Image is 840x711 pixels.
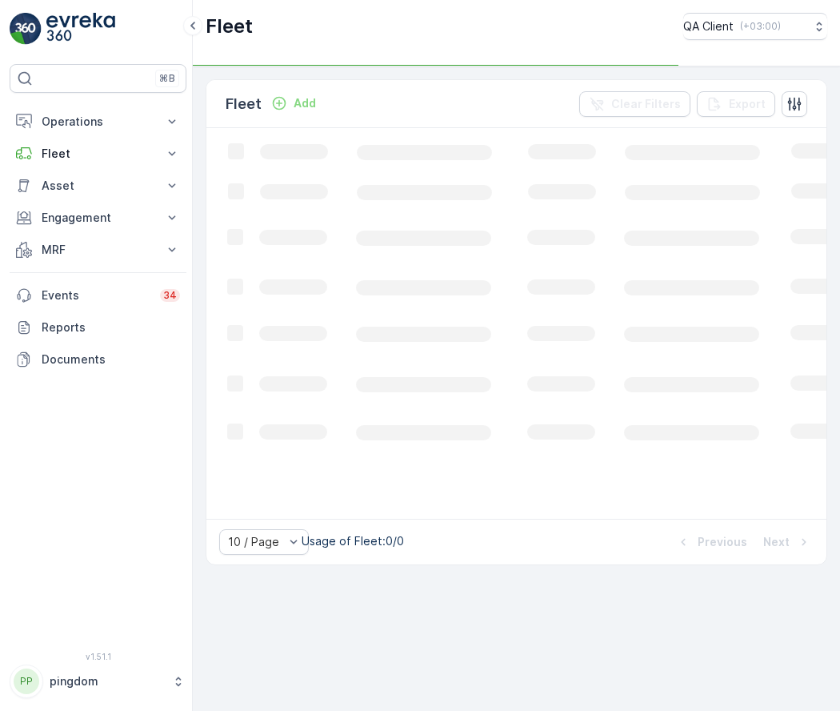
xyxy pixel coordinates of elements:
[10,311,186,343] a: Reports
[10,652,186,661] span: v 1.51.1
[683,13,827,40] button: QA Client(+03:00)
[729,96,766,112] p: Export
[740,20,781,33] p: ( +03:00 )
[42,146,154,162] p: Fleet
[10,202,186,234] button: Engagement
[46,13,115,45] img: logo_light-DOdMpM7g.png
[42,351,180,368] p: Documents
[10,665,186,698] button: PPpingdom
[611,96,681,112] p: Clear Filters
[762,532,814,552] button: Next
[294,95,316,111] p: Add
[42,287,150,303] p: Events
[10,279,186,311] a: Events34
[50,673,164,689] p: pingdom
[226,93,262,115] p: Fleet
[683,18,734,34] p: QA Client
[42,114,154,130] p: Operations
[697,91,775,117] button: Export
[10,13,42,45] img: logo
[10,234,186,266] button: MRF
[42,319,180,335] p: Reports
[14,669,39,694] div: PP
[206,14,253,39] p: Fleet
[763,534,790,550] p: Next
[163,289,177,302] p: 34
[674,532,749,552] button: Previous
[10,343,186,376] a: Documents
[42,210,154,226] p: Engagement
[42,242,154,258] p: MRF
[10,106,186,138] button: Operations
[10,138,186,170] button: Fleet
[159,72,175,85] p: ⌘B
[42,178,154,194] p: Asset
[302,533,404,549] p: Usage of Fleet : 0/0
[698,534,747,550] p: Previous
[10,170,186,202] button: Asset
[265,94,322,113] button: Add
[579,91,690,117] button: Clear Filters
